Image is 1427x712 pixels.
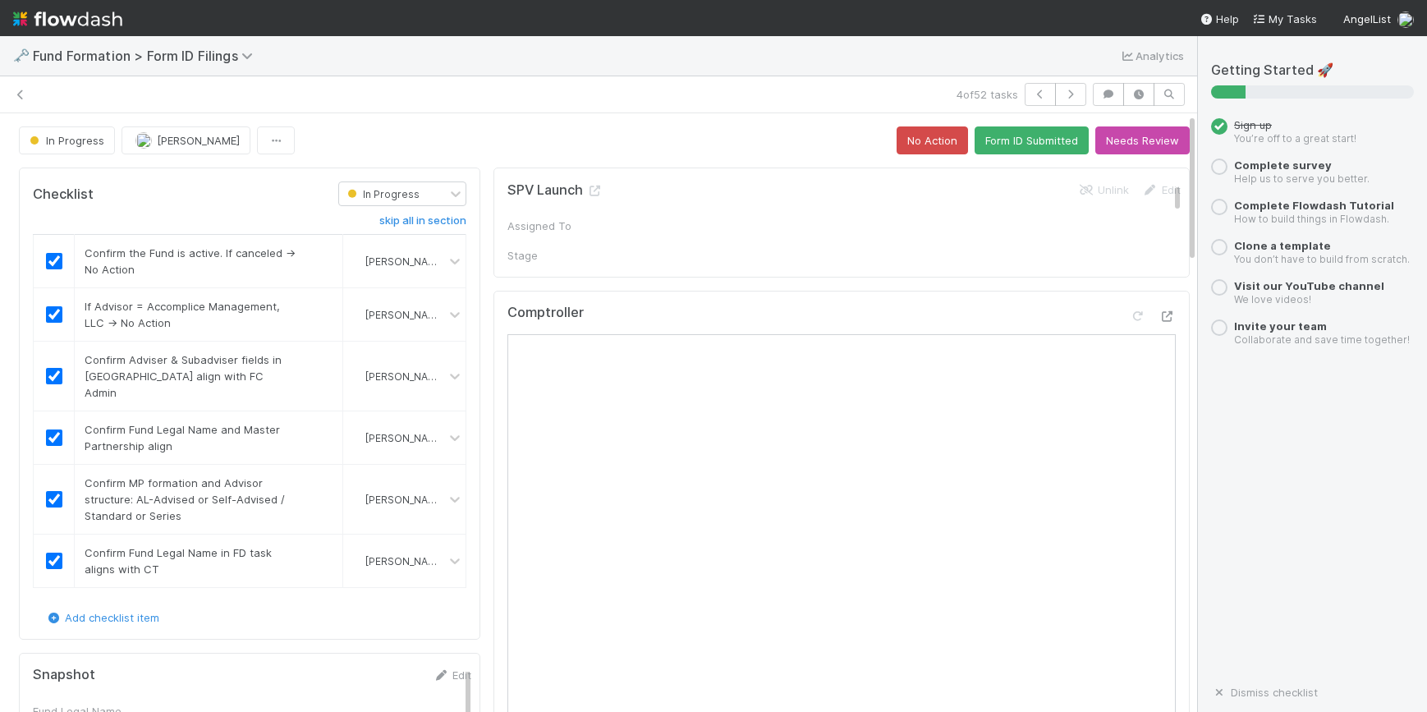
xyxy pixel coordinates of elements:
[45,611,159,624] a: Add checklist item
[122,126,250,154] button: [PERSON_NAME]
[33,48,261,64] span: Fund Formation > Form ID Filings
[365,432,446,444] span: [PERSON_NAME]
[507,182,603,199] h5: SPV Launch
[85,300,280,329] span: If Advisor = Accomplice Management, LLC → No Action
[897,126,968,154] button: No Action
[365,555,446,567] span: [PERSON_NAME]
[1252,11,1317,27] a: My Tasks
[85,546,272,576] span: Confirm Fund Legal Name in FD task aligns with CT
[350,370,363,383] img: avatar_7d33b4c2-6dd7-4bf3-9761-6f087fa0f5c6.png
[957,86,1018,103] span: 4 of 52 tasks
[350,554,363,567] img: avatar_7d33b4c2-6dd7-4bf3-9761-6f087fa0f5c6.png
[1234,293,1311,305] small: We love videos!
[350,493,363,506] img: avatar_7d33b4c2-6dd7-4bf3-9761-6f087fa0f5c6.png
[1234,319,1327,333] a: Invite your team
[379,214,466,234] a: skip all in section
[85,423,280,452] span: Confirm Fund Legal Name and Master Partnership align
[344,188,420,200] span: In Progress
[507,305,584,321] h5: Comptroller
[135,132,152,149] img: avatar_7d33b4c2-6dd7-4bf3-9761-6f087fa0f5c6.png
[975,126,1089,154] button: Form ID Submitted
[1234,333,1410,346] small: Collaborate and save time together!
[1142,183,1181,196] a: Edit
[350,431,363,444] img: avatar_7d33b4c2-6dd7-4bf3-9761-6f087fa0f5c6.png
[350,308,363,321] img: avatar_7d33b4c2-6dd7-4bf3-9761-6f087fa0f5c6.png
[1343,12,1391,25] span: AngelList
[365,309,446,321] span: [PERSON_NAME]
[1211,686,1318,699] a: Dismiss checklist
[1234,239,1331,252] a: Clone a template
[33,186,94,203] h5: Checklist
[19,126,115,154] button: In Progress
[26,134,104,147] span: In Progress
[1234,213,1389,225] small: How to build things in Flowdash.
[379,214,466,227] h6: skip all in section
[85,246,296,276] span: Confirm the Fund is active. If canceled → No Action
[365,370,446,383] span: [PERSON_NAME]
[157,134,240,147] span: [PERSON_NAME]
[33,667,95,683] h5: Snapshot
[1200,11,1239,27] div: Help
[1234,199,1394,212] a: Complete Flowdash Tutorial
[1234,118,1272,131] span: Sign up
[1095,126,1190,154] button: Needs Review
[365,255,446,268] span: [PERSON_NAME]
[433,668,471,682] a: Edit
[1397,11,1414,28] img: avatar_7d33b4c2-6dd7-4bf3-9761-6f087fa0f5c6.png
[1078,183,1129,196] a: Unlink
[507,218,631,234] div: Assigned To
[1119,46,1184,66] a: Analytics
[13,5,122,33] img: logo-inverted-e16ddd16eac7371096b0.svg
[13,48,30,62] span: 🗝️
[1234,158,1332,172] a: Complete survey
[507,247,631,264] div: Stage
[1234,279,1384,292] a: Visit our YouTube channel
[85,353,282,399] span: Confirm Adviser & Subadviser fields in [GEOGRAPHIC_DATA] align with FC Admin
[85,476,285,522] span: Confirm MP formation and Advisor structure: AL-Advised or Self-Advised / Standard or Series
[350,255,363,268] img: avatar_7d33b4c2-6dd7-4bf3-9761-6f087fa0f5c6.png
[1234,172,1370,185] small: Help us to serve you better.
[1252,12,1317,25] span: My Tasks
[1211,62,1414,79] h5: Getting Started 🚀
[1234,253,1410,265] small: You don’t have to build from scratch.
[1234,132,1356,145] small: You’re off to a great start!
[365,494,446,506] span: [PERSON_NAME]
